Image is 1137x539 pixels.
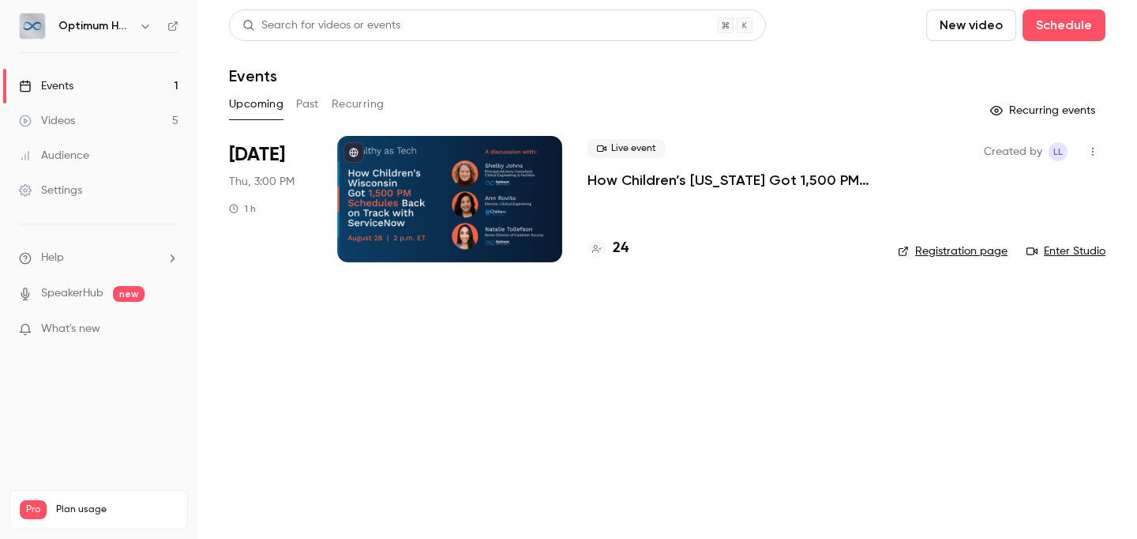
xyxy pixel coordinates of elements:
button: Upcoming [229,92,283,117]
a: How Children’s [US_STATE] Got 1,500 PM Schedules Back on Track With ServiceNow [587,171,872,190]
a: SpeakerHub [41,285,103,302]
h1: Events [229,66,277,85]
span: Lindsay Laidlaw [1049,142,1068,161]
li: help-dropdown-opener [19,250,178,266]
button: New video [926,9,1016,41]
div: Videos [19,113,75,129]
div: Settings [19,183,82,198]
img: Optimum Healthcare IT [20,13,45,39]
div: Events [19,78,73,94]
a: 24 [587,238,629,259]
div: Search for videos or events [242,17,400,34]
div: Audience [19,148,89,164]
div: 1 h [229,202,256,215]
button: Past [296,92,319,117]
h4: 24 [613,238,629,259]
span: Live event [587,139,666,158]
span: What's new [41,321,100,337]
span: Thu, 3:00 PM [229,174,295,190]
span: Pro [20,500,47,519]
span: new [113,286,144,302]
button: Schedule [1023,9,1105,41]
button: Recurring [332,92,385,117]
h6: Optimum Healthcare IT [58,18,133,34]
div: Aug 28 Thu, 3:00 PM (America/Halifax) [229,136,312,262]
button: Recurring events [983,98,1105,123]
span: Created by [984,142,1042,161]
span: Help [41,250,64,266]
span: LL [1053,142,1063,161]
a: Registration page [898,243,1008,259]
span: [DATE] [229,142,285,168]
span: Plan usage [56,503,178,516]
a: Enter Studio [1026,243,1105,259]
iframe: Noticeable Trigger [159,322,178,337]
